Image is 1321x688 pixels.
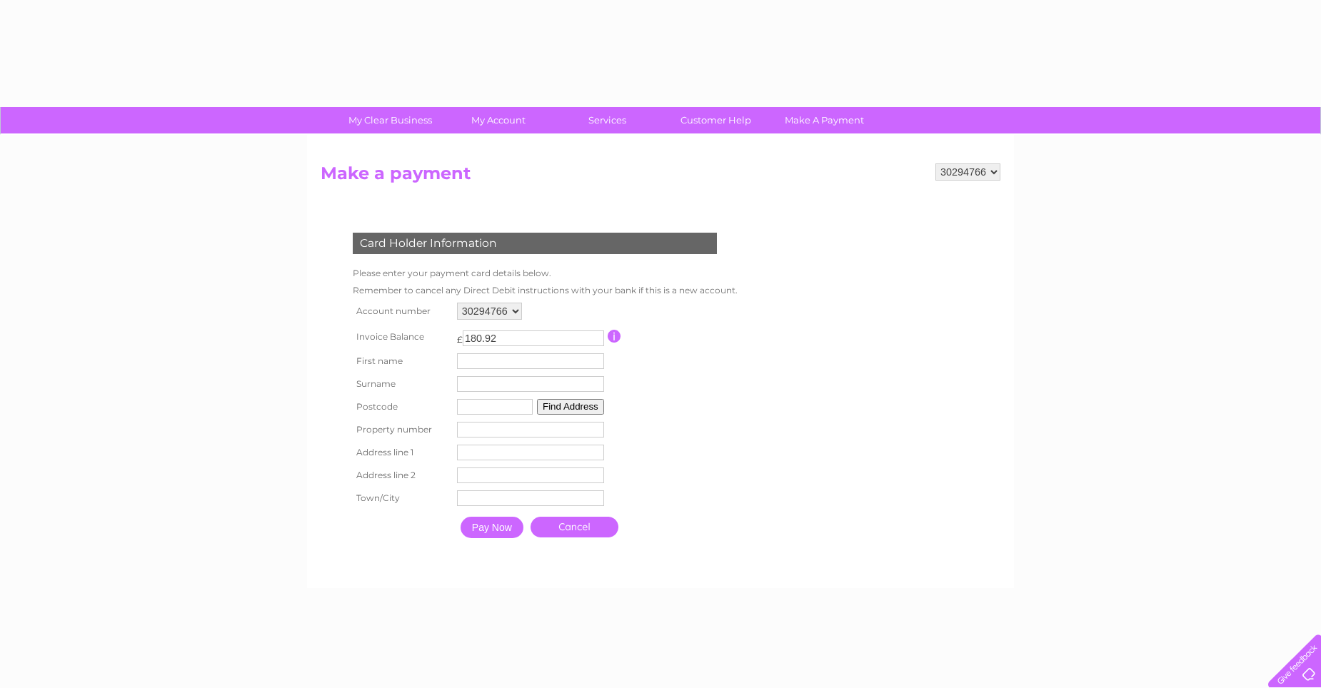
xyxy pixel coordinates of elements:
a: Customer Help [657,107,775,133]
a: My Account [440,107,558,133]
th: Surname [349,373,453,395]
td: Remember to cancel any Direct Debit instructions with your bank if this is a new account. [349,282,741,299]
th: Postcode [349,395,453,418]
input: Information [608,330,621,343]
th: First name [349,350,453,373]
td: £ [457,327,463,345]
th: Address line 1 [349,441,453,464]
a: Services [548,107,666,133]
h2: Make a payment [321,163,1000,191]
input: Pay Now [461,517,523,538]
th: Property number [349,418,453,441]
button: Find Address [537,399,604,415]
th: Account number [349,299,453,323]
a: Make A Payment [765,107,883,133]
div: Card Holder Information [353,233,717,254]
th: Town/City [349,487,453,510]
th: Address line 2 [349,464,453,487]
td: Please enter your payment card details below. [349,265,741,282]
a: My Clear Business [331,107,449,133]
th: Invoice Balance [349,323,453,350]
a: Cancel [531,517,618,537]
